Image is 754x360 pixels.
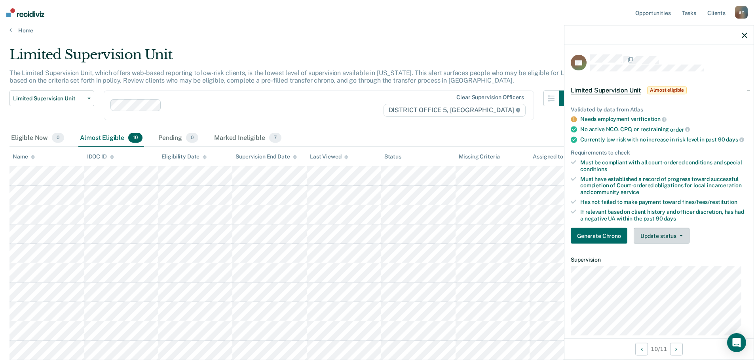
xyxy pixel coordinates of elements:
a: Navigate to form link [571,228,631,244]
span: DISTRICT OFFICE 5, [GEOGRAPHIC_DATA] [384,104,526,117]
div: Has not failed to make payment toward [580,199,747,205]
span: Limited Supervision Unit [13,95,84,102]
div: Limited Supervision UnitAlmost eligible [564,77,754,103]
div: Status [384,153,401,160]
div: Eligible Now [9,130,66,147]
div: Name [13,153,35,160]
div: If relevant based on client history and officer discretion, has had a negative UA within the past 90 [580,208,747,222]
div: Marked Ineligible [213,130,283,147]
span: 7 [269,133,281,143]
div: 10 / 11 [564,338,754,359]
div: Must be compliant with all court-ordered conditions and special conditions [580,159,747,173]
img: Recidiviz [6,8,44,17]
dt: Supervision [571,256,747,263]
div: Supervision End Date [236,153,297,160]
div: Last Viewed [310,153,348,160]
button: Previous Opportunity [635,343,648,355]
span: days [664,215,676,221]
div: Requirements to check [571,149,747,156]
button: Generate Chrono [571,228,627,244]
div: Eligibility Date [161,153,207,160]
span: Limited Supervision Unit [571,86,641,94]
div: Clear supervision officers [456,94,524,101]
div: Needs employment verification [580,116,747,123]
div: Limited Supervision Unit [9,47,575,69]
div: S Y [735,6,748,19]
span: days [726,136,744,143]
div: Must have established a record of progress toward successful completion of Court-ordered obligati... [580,175,747,195]
p: The Limited Supervision Unit, which offers web-based reporting to low-risk clients, is the lowest... [9,69,572,84]
span: service [621,189,639,195]
button: Next Opportunity [670,343,683,355]
div: Pending [157,130,200,147]
div: Missing Criteria [459,153,500,160]
span: 0 [52,133,64,143]
button: Update status [634,228,689,244]
div: Assigned to [533,153,570,160]
span: fines/fees/restitution [682,199,737,205]
div: IDOC ID [87,153,114,160]
span: Almost eligible [647,86,687,94]
span: order [670,126,690,132]
a: Home [9,27,745,34]
div: Open Intercom Messenger [727,333,746,352]
div: Almost Eligible [78,130,144,147]
div: No active NCO, CPO, or restraining [580,126,747,133]
div: Validated by data from Atlas [571,106,747,113]
div: Currently low risk with no increase in risk level in past 90 [580,136,747,143]
span: 0 [186,133,198,143]
span: 10 [128,133,142,143]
